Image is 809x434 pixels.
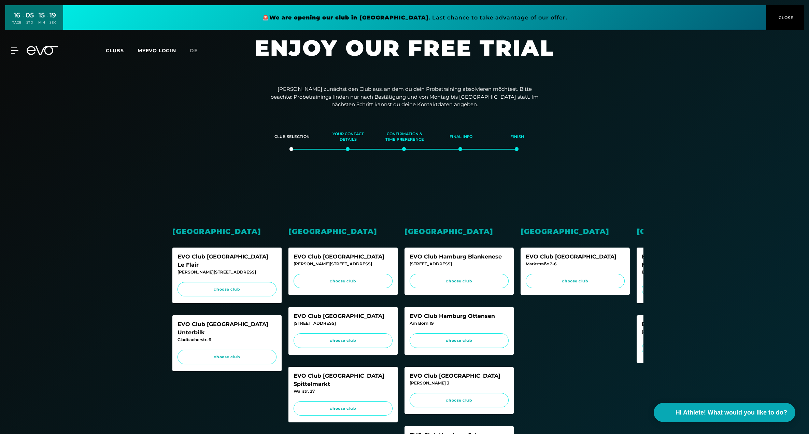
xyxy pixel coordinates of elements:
[178,282,276,297] a: choose club
[410,274,509,289] a: choose club
[642,253,741,269] div: EVO Club [GEOGRAPHIC_DATA] Maxvorstadt
[498,128,537,146] div: Finish
[410,261,509,267] div: [STREET_ADDRESS]
[526,253,625,261] div: EVO Club [GEOGRAPHIC_DATA]
[642,269,741,275] div: Briennerstr. 55
[138,47,176,54] a: MYEVO LOGIN
[38,20,45,25] div: MIN
[410,380,509,386] div: [PERSON_NAME] 3
[294,261,393,267] div: [PERSON_NAME][STREET_ADDRESS]
[26,20,34,25] div: STD
[766,5,804,30] button: CLOSE
[416,338,502,344] span: choose club
[294,388,393,394] div: Wallstr. 27
[410,372,509,380] div: EVO Club [GEOGRAPHIC_DATA]
[532,278,618,284] span: choose club
[410,312,509,320] div: EVO Club Hamburg Ottensen
[106,47,138,54] a: Clubs
[410,333,509,348] a: choose club
[190,47,198,54] span: de
[410,253,509,261] div: EVO Club Hamburg Blankenese
[294,401,393,416] a: choose club
[172,226,282,237] div: [GEOGRAPHIC_DATA]
[404,226,514,237] div: [GEOGRAPHIC_DATA]
[294,274,393,289] a: choose club
[294,320,393,326] div: [STREET_ADDRESS]
[777,15,794,21] span: CLOSE
[300,278,386,284] span: choose club
[441,128,481,146] div: Final info
[178,253,276,269] div: EVO Club [GEOGRAPHIC_DATA] Le Flair
[36,11,37,29] div: :
[272,128,312,146] div: Club selection
[642,328,741,335] div: [STREET_ADDRESS]
[26,10,34,20] div: 05
[416,397,502,403] span: choose club
[23,11,24,29] div: :
[49,10,56,20] div: 19
[178,350,276,364] a: choose club
[294,253,393,261] div: EVO Club [GEOGRAPHIC_DATA]
[410,320,509,326] div: Am Born 19
[385,128,424,146] div: Confirmation & time preference
[300,406,386,411] span: choose club
[288,226,398,237] div: [GEOGRAPHIC_DATA]
[38,10,45,20] div: 15
[676,408,787,417] span: Hi Athlete! What would you like to do?
[526,261,625,267] div: Markstraße 2-6
[526,274,625,289] a: choose club
[47,11,48,29] div: :
[178,269,276,275] div: [PERSON_NAME][STREET_ADDRESS]
[294,312,393,320] div: EVO Club [GEOGRAPHIC_DATA]
[268,85,541,109] p: [PERSON_NAME] zunächst den Club aus, an dem du dein Probetraining absolvieren möchtest. Bitte bea...
[12,10,21,20] div: 16
[521,226,630,237] div: [GEOGRAPHIC_DATA]
[106,47,124,54] span: Clubs
[637,226,746,237] div: [GEOGRAPHIC_DATA]
[178,320,276,337] div: EVO Club [GEOGRAPHIC_DATA] Unterbilk
[329,128,368,146] div: Your contact details
[184,286,270,292] span: choose club
[300,338,386,344] span: choose club
[294,333,393,348] a: choose club
[12,20,21,25] div: TAGE
[178,337,276,343] div: Gladbacherstr. 6
[294,372,393,388] div: EVO Club [GEOGRAPHIC_DATA] Spittelmarkt
[654,403,795,422] button: Hi Athlete! What would you like to do?
[416,278,502,284] span: choose club
[190,47,206,55] a: de
[410,393,509,408] a: choose club
[49,20,56,25] div: SEK
[642,320,741,328] div: EVO Club Munich Glockenbach
[184,354,270,360] span: choose club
